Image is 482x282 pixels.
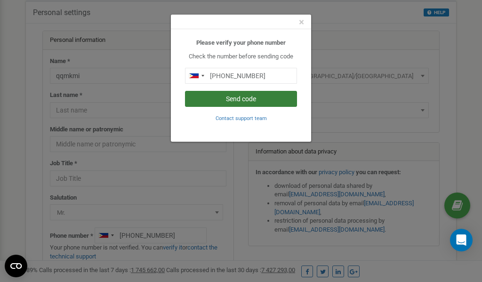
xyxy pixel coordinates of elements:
b: Please verify your phone number [196,39,286,46]
div: Open Intercom Messenger [450,229,473,251]
span: × [299,16,304,28]
a: Contact support team [216,114,267,121]
button: Close [299,17,304,27]
button: Send code [185,91,297,107]
small: Contact support team [216,115,267,121]
div: Telephone country code [185,68,207,83]
button: Open CMP widget [5,255,27,277]
p: Check the number before sending code [185,52,297,61]
input: 0905 123 4567 [185,68,297,84]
